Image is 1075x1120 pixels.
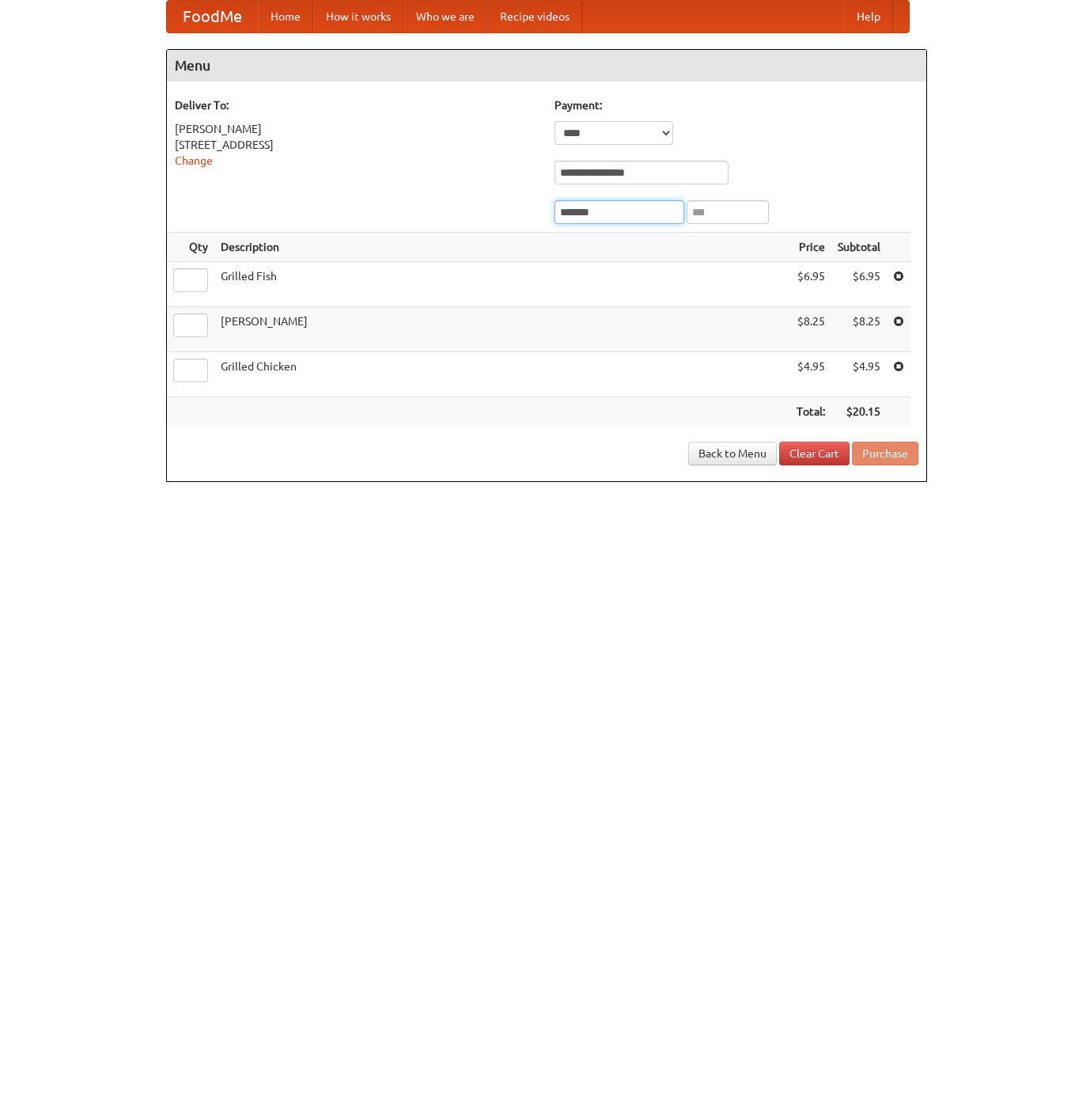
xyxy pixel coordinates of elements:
[214,233,790,262] th: Description
[779,442,850,465] a: Clear Cart
[555,97,918,113] h5: Payment:
[831,307,887,352] td: $8.25
[831,262,887,307] td: $6.95
[831,352,887,397] td: $4.95
[167,1,258,32] a: FoodMe
[852,442,918,465] button: Purchase
[487,1,582,32] a: Recipe videos
[790,307,831,352] td: $8.25
[214,262,790,307] td: Grilled Fish
[258,1,313,32] a: Home
[214,352,790,397] td: Grilled Chicken
[313,1,403,32] a: How it works
[175,121,539,137] div: [PERSON_NAME]
[790,262,831,307] td: $6.95
[175,137,539,153] div: [STREET_ADDRESS]
[844,1,893,32] a: Help
[167,233,214,262] th: Qty
[403,1,487,32] a: Who we are
[167,50,926,82] h4: Menu
[831,233,887,262] th: Subtotal
[175,154,213,167] a: Change
[688,442,777,465] a: Back to Menu
[831,397,887,427] th: $20.15
[790,233,831,262] th: Price
[175,97,539,113] h5: Deliver To:
[790,352,831,397] td: $4.95
[214,307,790,352] td: [PERSON_NAME]
[790,397,831,427] th: Total:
